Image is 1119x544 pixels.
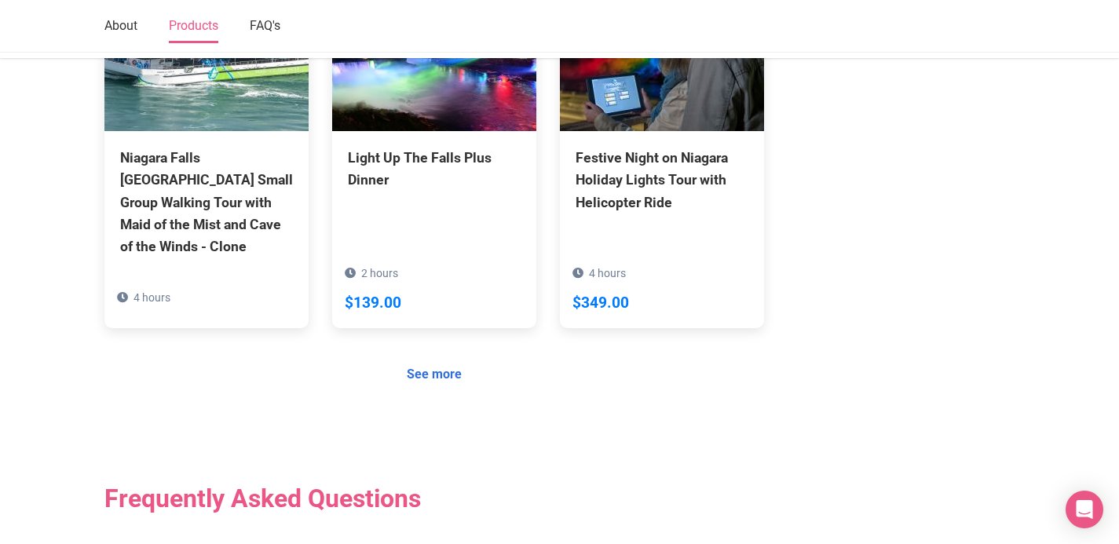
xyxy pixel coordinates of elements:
span: 4 hours [589,267,626,279]
a: See more [397,360,472,389]
a: FAQ's [250,10,280,43]
div: Niagara Falls [GEOGRAPHIC_DATA] Small Group Walking Tour with Maid of the Mist and Cave of the Wi... [120,147,293,257]
a: Products [169,10,218,43]
div: $349.00 [572,291,629,316]
div: Light Up The Falls Plus Dinner [348,147,521,191]
div: Open Intercom Messenger [1066,491,1103,528]
div: Festive Night on Niagara Holiday Lights Tour with Helicopter Ride [576,147,748,213]
div: $139.00 [345,291,401,316]
span: 2 hours [361,267,398,279]
h2: Frequently Asked Questions [104,484,764,513]
a: About [104,10,137,43]
span: 4 hours [133,291,170,304]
